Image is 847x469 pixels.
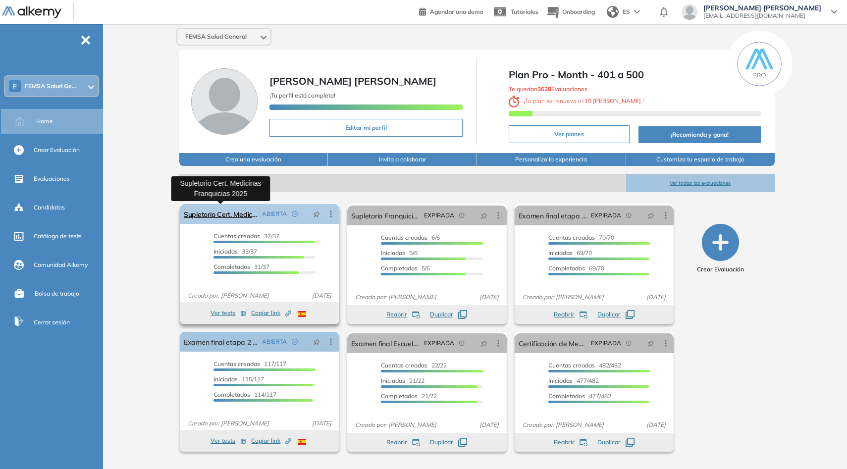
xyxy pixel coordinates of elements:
[381,392,437,400] span: 21/22
[554,310,587,319] button: Reabrir
[213,375,238,383] span: Iniciadas
[548,264,604,272] span: 69/70
[597,310,621,319] span: Duplicar
[36,117,53,126] span: Home
[554,438,575,447] span: Reabrir
[381,362,447,369] span: 22/22
[185,33,247,41] span: FEMSA Salud General
[548,377,599,384] span: 477/482
[548,392,585,400] span: Completados
[519,333,587,353] a: Certificación de Medicinas Franquicias 2025
[640,208,662,223] button: pushpin
[546,1,595,23] button: Onboarding
[351,206,420,225] a: Supletorio Franquicias escuela de auxiliares
[191,68,258,135] img: Foto de perfil
[623,7,630,16] span: ES
[430,8,483,15] span: Agendar una demo
[381,249,405,257] span: Iniciadas
[509,125,630,143] button: Ver planes
[251,309,291,317] span: Copiar link
[647,339,654,347] span: pushpin
[554,438,587,447] button: Reabrir
[313,338,320,346] span: pushpin
[703,4,821,12] span: [PERSON_NAME] [PERSON_NAME]
[213,232,279,240] span: 37/37
[476,420,503,429] span: [DATE]
[597,310,635,319] button: Duplicar
[213,391,276,398] span: 114/117
[591,211,621,220] span: EXPIRADA
[313,210,320,218] span: pushpin
[381,264,418,272] span: Completados
[213,360,286,367] span: 117/117
[480,211,487,219] span: pushpin
[424,339,454,348] span: EXPIRADA
[269,75,436,87] span: [PERSON_NAME] [PERSON_NAME]
[292,211,298,217] span: check-circle
[34,232,82,241] span: Catálogo de tests
[509,97,644,104] span: ¡ Tu plan se renueva el !
[262,337,287,346] span: ABIERTA
[459,212,465,218] span: field-time
[473,208,495,223] button: pushpin
[473,335,495,351] button: pushpin
[386,310,407,319] span: Reabrir
[211,307,246,319] button: Ver tests
[381,377,424,384] span: 21/22
[308,419,335,428] span: [DATE]
[179,174,626,192] span: Evaluaciones abiertas
[25,82,76,90] span: FEMSA Salud Ge...
[511,8,538,15] span: Tutoriales
[381,392,418,400] span: Completados
[642,420,670,429] span: [DATE]
[626,153,775,166] button: Customiza tu espacio de trabajo
[548,362,595,369] span: Cuentas creadas
[548,362,621,369] span: 482/482
[697,224,744,274] button: Crear Evaluación
[509,67,761,82] span: Plan Pro - Month - 401 a 500
[480,339,487,347] span: pushpin
[519,420,608,429] span: Creado por: [PERSON_NAME]
[697,265,744,274] span: Crear Evaluación
[213,263,269,270] span: 31/37
[626,212,632,218] span: field-time
[306,206,327,222] button: pushpin
[34,174,70,183] span: Evaluaciones
[211,435,246,447] button: Ver tests
[34,146,80,155] span: Crear Evaluación
[251,436,291,445] span: Copiar link
[430,438,467,447] button: Duplicar
[184,419,273,428] span: Creado por: [PERSON_NAME]
[34,261,88,269] span: Comunidad Alkemy
[269,92,335,99] span: ¡Tu perfil está completo!
[548,249,573,257] span: Iniciadas
[607,6,619,18] img: world
[213,391,250,398] span: Completados
[213,248,238,255] span: Iniciadas
[213,360,260,367] span: Cuentas creadas
[548,392,611,400] span: 477/482
[351,333,420,353] a: Examen final Escuela de Franquicias
[430,310,467,319] button: Duplicar
[419,5,483,17] a: Agendar una demo
[554,310,575,319] span: Reabrir
[308,291,335,300] span: [DATE]
[476,293,503,302] span: [DATE]
[548,234,595,241] span: Cuentas creadas
[381,234,427,241] span: Cuentas creadas
[381,377,405,384] span: Iniciadas
[386,310,420,319] button: Reabrir
[34,203,65,212] span: Candidatos
[583,97,642,104] b: 15 [PERSON_NAME]
[184,332,258,352] a: Examen final etapa 2 Grupos [DATE] - [DATE]
[669,354,847,469] div: Chat Widget
[251,307,291,319] button: Copiar link
[597,438,635,447] button: Duplicar
[634,10,640,14] img: arrow
[351,420,440,429] span: Creado por: [PERSON_NAME]
[509,85,587,93] span: Te quedan Evaluaciones
[35,289,79,298] span: Bolsa de trabajo
[269,119,463,137] button: Editar mi perfil
[509,96,520,107] img: clock-svg
[351,293,440,302] span: Creado por: [PERSON_NAME]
